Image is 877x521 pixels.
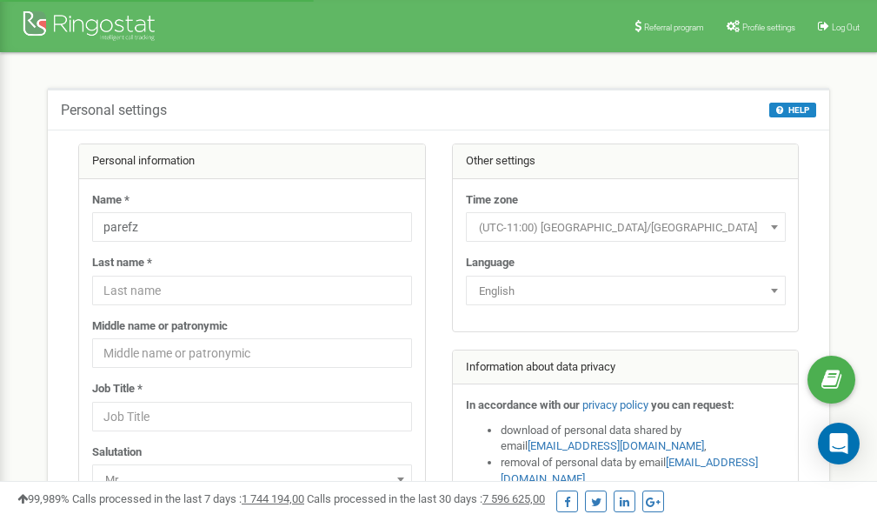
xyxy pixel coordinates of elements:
div: Personal information [79,144,425,179]
a: privacy policy [582,398,648,411]
span: Mr. [98,468,406,492]
input: Last name [92,276,412,305]
label: Salutation [92,444,142,461]
li: download of personal data shared by email , [501,423,786,455]
span: Log Out [832,23,860,32]
strong: you can request: [651,398,734,411]
div: Other settings [453,144,799,179]
u: 1 744 194,00 [242,492,304,505]
a: [EMAIL_ADDRESS][DOMAIN_NAME] [528,439,704,452]
label: Last name * [92,255,152,271]
span: Profile settings [742,23,795,32]
span: Calls processed in the last 30 days : [307,492,545,505]
h5: Personal settings [61,103,167,118]
span: Calls processed in the last 7 days : [72,492,304,505]
label: Middle name or patronymic [92,318,228,335]
span: Mr. [92,464,412,494]
strong: In accordance with our [466,398,580,411]
li: removal of personal data by email , [501,455,786,487]
span: English [472,279,780,304]
label: Language [466,255,515,271]
label: Name * [92,192,130,209]
span: Referral program [644,23,704,32]
span: 99,989% [17,492,70,505]
label: Job Title * [92,381,143,397]
span: (UTC-11:00) Pacific/Midway [466,212,786,242]
span: (UTC-11:00) Pacific/Midway [472,216,780,240]
input: Name [92,212,412,242]
button: HELP [769,103,816,117]
input: Job Title [92,402,412,431]
span: English [466,276,786,305]
label: Time zone [466,192,518,209]
input: Middle name or patronymic [92,338,412,368]
u: 7 596 625,00 [482,492,545,505]
div: Information about data privacy [453,351,799,385]
div: Open Intercom Messenger [818,423,860,464]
